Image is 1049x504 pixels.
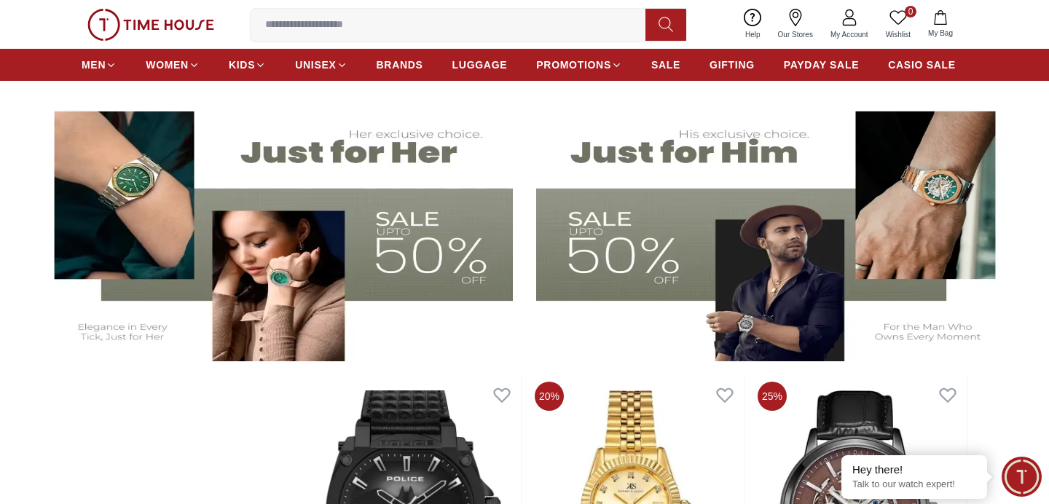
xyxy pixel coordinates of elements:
[651,52,680,78] a: SALE
[1002,457,1042,497] div: Chat Widget
[146,58,189,72] span: WOMEN
[880,29,916,40] span: Wishlist
[852,462,976,477] div: Hey there!
[82,58,106,72] span: MEN
[536,95,1014,361] img: Men's Watches Banner
[710,52,755,78] a: GIFTING
[739,29,766,40] span: Help
[877,6,919,43] a: 0Wishlist
[536,52,622,78] a: PROMOTIONS
[295,52,347,78] a: UNISEX
[452,52,508,78] a: LUGGAGE
[825,29,874,40] span: My Account
[535,382,564,411] span: 20%
[536,58,611,72] span: PROMOTIONS
[35,95,513,361] img: Women's Watches Banner
[922,28,959,39] span: My Bag
[784,58,859,72] span: PAYDAY SALE
[87,9,214,41] img: ...
[295,58,336,72] span: UNISEX
[82,52,117,78] a: MEN
[852,479,976,491] p: Talk to our watch expert!
[377,58,423,72] span: BRANDS
[784,52,859,78] a: PAYDAY SALE
[919,7,962,42] button: My Bag
[710,58,755,72] span: GIFTING
[452,58,508,72] span: LUGGAGE
[769,6,822,43] a: Our Stores
[229,52,266,78] a: KIDS
[888,58,956,72] span: CASIO SALE
[772,29,819,40] span: Our Stores
[758,382,787,411] span: 25%
[229,58,255,72] span: KIDS
[905,6,916,17] span: 0
[377,52,423,78] a: BRANDS
[736,6,769,43] a: Help
[888,52,956,78] a: CASIO SALE
[146,52,200,78] a: WOMEN
[651,58,680,72] span: SALE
